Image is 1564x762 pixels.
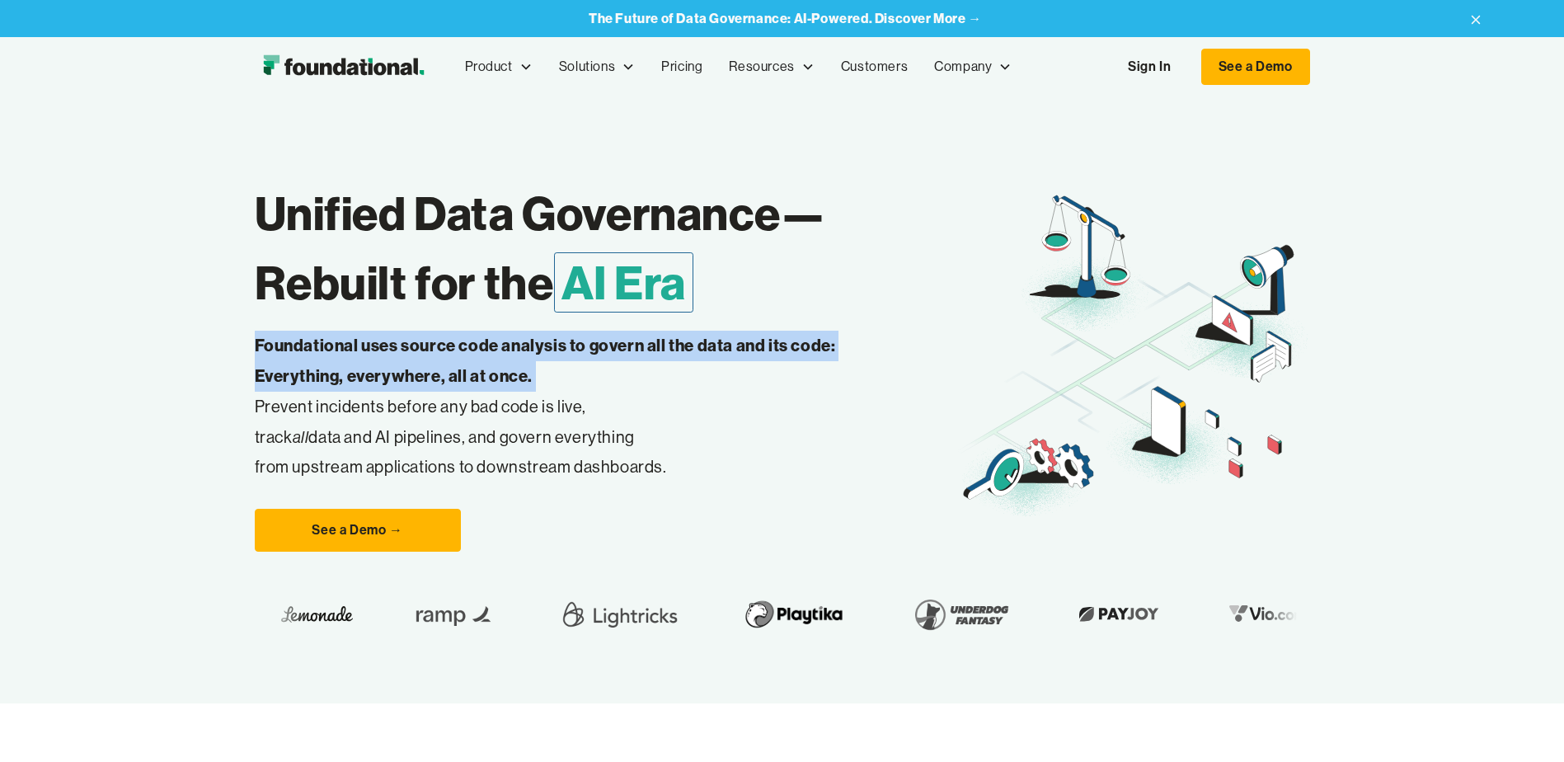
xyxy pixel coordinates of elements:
a: home [255,50,432,83]
img: Foundational Logo [255,50,432,83]
a: See a Demo → [255,509,461,552]
a: See a Demo [1201,49,1310,85]
img: Playtika [670,591,788,637]
img: Payjoy [1006,601,1103,627]
a: Customers [828,40,921,94]
div: Product [452,40,546,94]
div: Product [465,56,513,78]
h1: Unified Data Governance— Rebuilt for the [255,179,958,317]
img: Vio.com [1156,601,1252,627]
div: Solutions [559,56,615,78]
p: Prevent incidents before any bad code is live, track data and AI pipelines, and govern everything... [255,331,888,482]
img: Lightricks [492,591,618,637]
div: Resources [716,40,827,94]
span: AI Era [554,252,694,313]
a: Sign In [1111,49,1187,84]
a: Pricing [648,40,716,94]
a: The Future of Data Governance: AI-Powered. Discover More → [589,11,982,26]
strong: The Future of Data Governance: AI-Powered. Discover More → [589,10,982,26]
strong: Foundational uses source code analysis to govern all the data and its code: Everything, everywher... [255,335,836,386]
div: Company [921,40,1025,94]
img: Ramp [341,591,439,637]
img: Underdog Fantasy [841,591,953,637]
div: Solutions [546,40,648,94]
em: all [293,426,309,447]
div: Resources [729,56,794,78]
iframe: Chat Widget [1482,683,1564,762]
div: Company [934,56,992,78]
